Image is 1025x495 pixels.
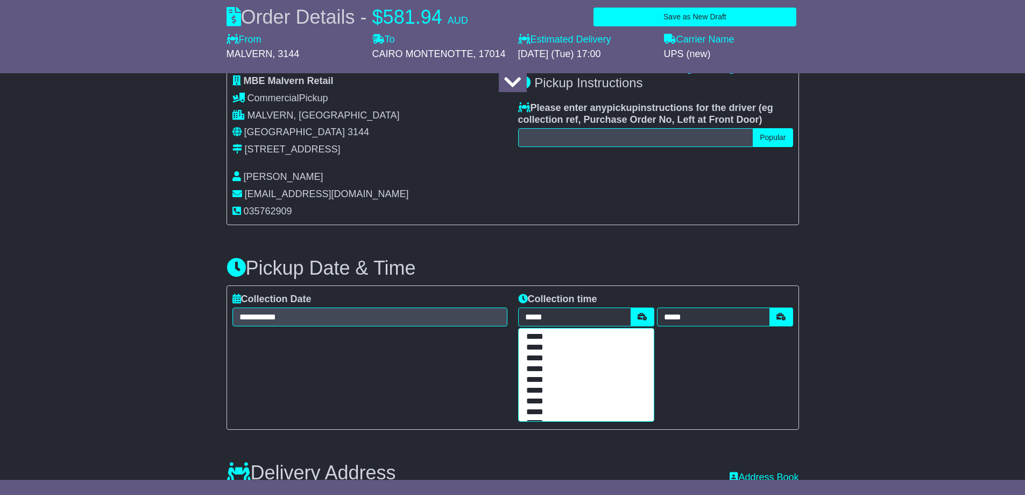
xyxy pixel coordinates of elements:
label: Estimated Delivery [518,34,653,46]
label: From [227,34,261,46]
span: MALVERN, [GEOGRAPHIC_DATA] [248,110,400,121]
span: CAIRO MONTENOTTE [372,48,473,59]
label: Carrier Name [664,34,734,46]
label: Collection Date [232,294,312,305]
div: [STREET_ADDRESS] [245,144,341,156]
span: [PERSON_NAME] [244,171,323,182]
span: pickup [607,102,638,113]
span: AUD [448,15,468,26]
div: Pickup [232,93,507,104]
span: [EMAIL_ADDRESS][DOMAIN_NAME] [245,189,409,199]
div: [DATE] (Tue) 17:00 [518,48,653,60]
span: , 17014 [473,48,506,59]
button: Save as New Draft [593,8,796,26]
span: 581.94 [383,6,442,28]
button: Popular [753,128,793,147]
span: Commercial [248,93,299,103]
h3: Delivery Address [227,462,396,484]
span: , 3144 [272,48,299,59]
span: MALVERN [227,48,273,59]
label: Collection time [518,294,597,305]
span: $ [372,6,383,28]
span: [GEOGRAPHIC_DATA] [244,127,345,137]
span: 035762909 [244,206,292,217]
a: Address Book [730,472,798,483]
span: eg collection ref, Purchase Order No, Left at Front Door [518,102,773,125]
h3: Pickup Date & Time [227,257,799,279]
label: Please enter any instructions for the driver ( ) [518,102,793,126]
div: Order Details - [227,5,468,29]
div: UPS (new) [664,48,799,60]
span: 3144 [348,127,369,137]
label: To [372,34,395,46]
